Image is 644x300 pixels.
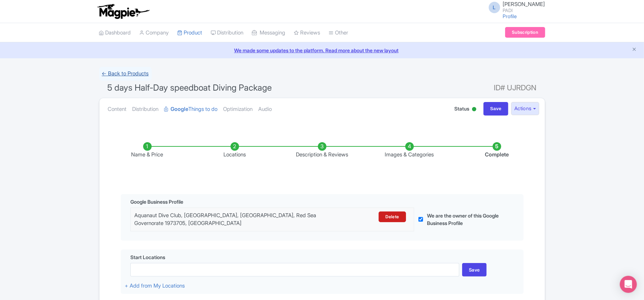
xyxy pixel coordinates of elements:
[104,142,191,159] li: Name & Price
[125,282,185,289] a: + Add from My Locations
[132,98,159,120] a: Distribution
[108,82,272,93] span: 5 days Half-Day speedboat Diving Package
[483,102,508,116] input: Save
[96,4,151,19] img: logo-ab69f6fb50320c5b225c76a69d11143b.png
[211,23,244,43] a: Distribution
[511,102,539,115] button: Actions
[223,98,253,120] a: Optimization
[505,27,545,38] a: Subscription
[379,211,406,222] a: Delete
[620,276,637,293] div: Open Intercom Messenger
[130,253,165,261] span: Start Locations
[134,211,341,227] div: Aquanaut Dive Club, [GEOGRAPHIC_DATA], [GEOGRAPHIC_DATA], Red Sea Governorate 1973705, [GEOGRAPHI...
[632,46,637,54] button: Close announcement
[366,142,453,159] li: Images & Categories
[503,13,517,19] a: Profile
[108,98,127,120] a: Content
[99,23,131,43] a: Dashboard
[130,198,183,205] span: Google Business Profile
[252,23,286,43] a: Messaging
[427,212,506,227] label: We are the owner of this Google Business Profile
[494,81,537,95] span: ID# UJRDGN
[454,105,469,112] span: Status
[164,98,218,120] a: GoogleThings to do
[503,1,545,7] span: [PERSON_NAME]
[278,142,366,159] li: Description & Reviews
[489,2,500,13] span: L
[471,104,478,115] div: Active
[453,142,541,159] li: Complete
[259,98,272,120] a: Audio
[4,47,640,54] a: We made some updates to the platform. Read more about the new layout
[503,8,545,13] small: PADI
[294,23,320,43] a: Reviews
[191,142,278,159] li: Locations
[178,23,202,43] a: Product
[462,263,487,277] div: Save
[99,67,152,81] a: ← Back to Products
[329,23,348,43] a: Other
[140,23,169,43] a: Company
[485,1,545,13] a: L [PERSON_NAME] PADI
[171,105,189,113] strong: Google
